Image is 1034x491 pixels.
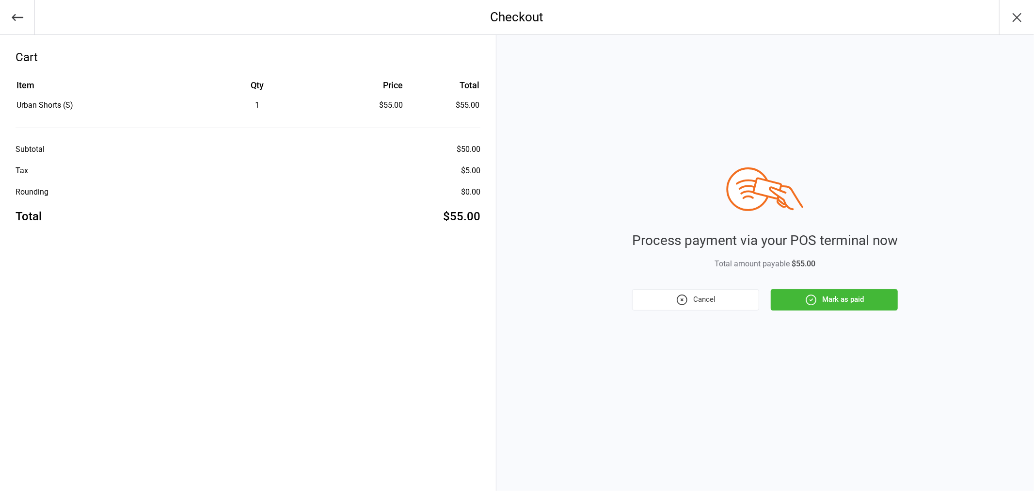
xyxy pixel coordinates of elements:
button: Mark as paid [771,289,898,311]
td: $55.00 [407,99,479,111]
span: $55.00 [792,259,815,268]
div: $55.00 [325,99,403,111]
div: $0.00 [461,186,480,198]
div: Tax [16,165,28,177]
th: Qty [191,79,324,98]
div: Rounding [16,186,48,198]
div: Total [16,208,42,225]
th: Item [16,79,190,98]
div: Total amount payable [632,258,898,270]
div: Process payment via your POS terminal now [632,230,898,251]
div: 1 [191,99,324,111]
th: Total [407,79,479,98]
div: $55.00 [443,208,480,225]
span: Urban Shorts (S) [16,100,73,110]
div: $50.00 [457,144,480,155]
button: Cancel [632,289,759,311]
div: $5.00 [461,165,480,177]
div: Cart [16,49,480,66]
div: Subtotal [16,144,45,155]
div: Price [325,79,403,92]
